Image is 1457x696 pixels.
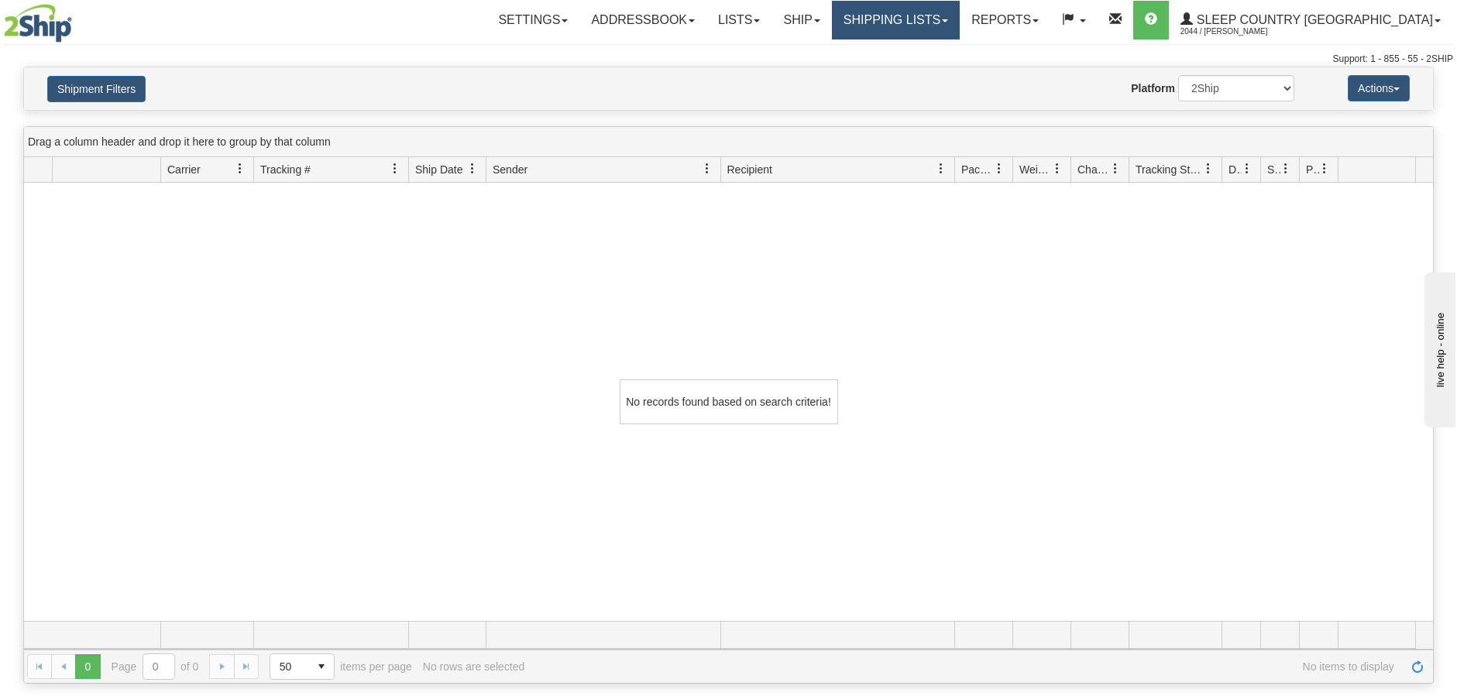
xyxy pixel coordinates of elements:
[47,76,146,102] button: Shipment Filters
[986,156,1012,182] a: Packages filter column settings
[270,653,335,680] span: Page sizes drop down
[1228,162,1242,177] span: Delivery Status
[1421,269,1455,427] iframe: chat widget
[620,379,838,424] div: No records found based on search criteria!
[309,654,334,679] span: select
[112,653,199,680] span: Page of 0
[1180,24,1297,39] span: 2044 / [PERSON_NAME]
[928,156,954,182] a: Recipient filter column settings
[1306,162,1319,177] span: Pickup Status
[1131,81,1175,96] label: Platform
[771,1,831,39] a: Ship
[727,162,772,177] span: Recipient
[961,162,994,177] span: Packages
[260,162,311,177] span: Tracking #
[24,127,1433,157] div: grid grouping header
[1169,1,1452,39] a: Sleep Country [GEOGRAPHIC_DATA] 2044 / [PERSON_NAME]
[1044,156,1070,182] a: Weight filter column settings
[486,1,579,39] a: Settings
[280,659,300,674] span: 50
[1348,75,1410,101] button: Actions
[493,162,527,177] span: Sender
[167,162,201,177] span: Carrier
[1077,162,1110,177] span: Charge
[4,53,1453,66] div: Support: 1 - 855 - 55 - 2SHIP
[1267,162,1280,177] span: Shipment Issues
[1311,156,1338,182] a: Pickup Status filter column settings
[706,1,771,39] a: Lists
[1102,156,1129,182] a: Charge filter column settings
[1405,654,1430,679] a: Refresh
[415,162,462,177] span: Ship Date
[535,660,1394,673] span: No items to display
[1193,13,1433,26] span: Sleep Country [GEOGRAPHIC_DATA]
[382,156,408,182] a: Tracking # filter column settings
[832,1,960,39] a: Shipping lists
[12,13,143,25] div: live help - online
[1195,156,1222,182] a: Tracking Status filter column settings
[1019,162,1052,177] span: Weight
[459,156,486,182] a: Ship Date filter column settings
[1273,156,1299,182] a: Shipment Issues filter column settings
[960,1,1050,39] a: Reports
[579,1,706,39] a: Addressbook
[270,653,412,680] span: items per page
[694,156,720,182] a: Sender filter column settings
[1234,156,1260,182] a: Delivery Status filter column settings
[423,660,525,673] div: No rows are selected
[227,156,253,182] a: Carrier filter column settings
[75,654,100,679] span: Page 0
[4,4,72,43] img: logo2044.jpg
[1136,162,1203,177] span: Tracking Status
